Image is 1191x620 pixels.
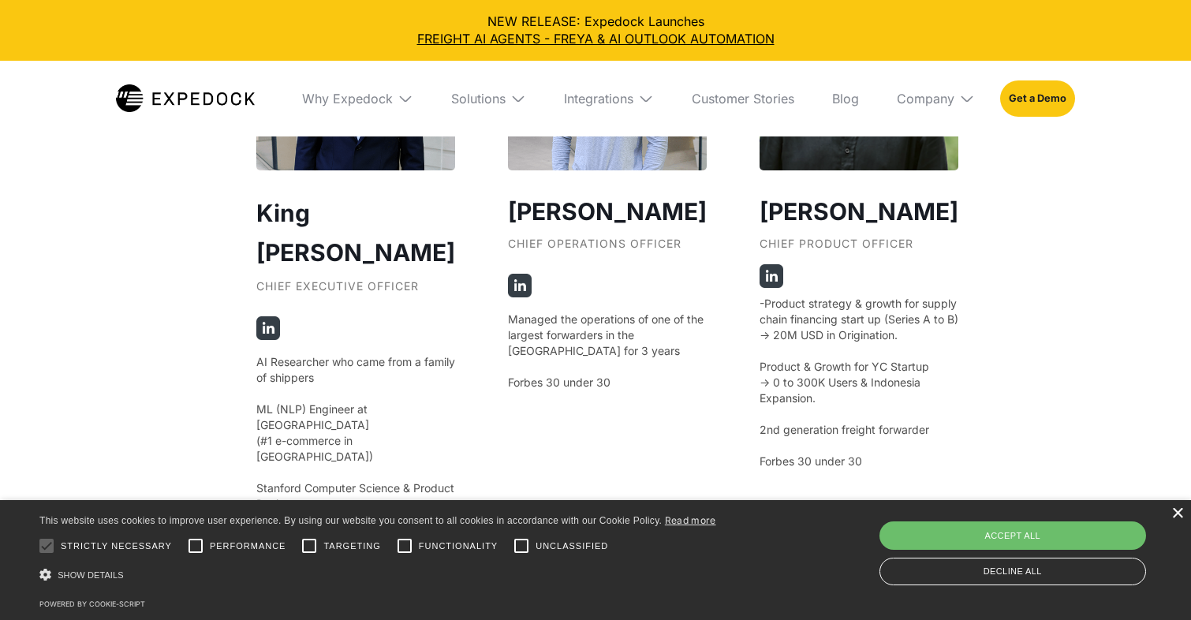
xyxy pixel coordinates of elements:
[289,61,426,136] div: Why Expedock
[13,30,1178,47] a: FREIGHT AI AGENTS - FREYA & AI OUTLOOK AUTOMATION
[39,599,145,608] a: Powered by cookie-script
[536,540,608,553] span: Unclassified
[1000,80,1075,117] a: Get a Demo
[1112,544,1191,620] iframe: Chat Widget
[897,91,954,106] div: Company
[679,61,807,136] a: Customer Stories
[820,61,872,136] a: Blog
[884,61,988,136] div: Company
[508,193,707,230] h3: [PERSON_NAME]
[551,61,666,136] div: Integrations
[39,515,662,526] span: This website uses cookies to improve user experience. By using our website you consent to all coo...
[210,540,286,553] span: Performance
[323,540,380,553] span: Targeting
[58,570,124,580] span: Show details
[256,280,455,307] div: Chief Executive Officer
[760,296,958,469] p: -Product strategy & growth for supply chain financing start up (Series A to B) -> 20M USD in Orig...
[61,540,172,553] span: Strictly necessary
[760,193,958,230] h3: [PERSON_NAME]
[451,91,506,106] div: Solutions
[302,91,393,106] div: Why Expedock
[256,354,455,543] p: AI Researcher who came from a family of shippers ‍ ML (NLP) Engineer at [GEOGRAPHIC_DATA] (#1 e-c...
[13,13,1178,48] div: NEW RELEASE: Expedock Launches
[879,521,1147,550] div: Accept all
[879,558,1147,585] div: Decline all
[39,564,716,586] div: Show details
[419,540,498,553] span: Functionality
[256,193,455,272] h2: King [PERSON_NAME]
[508,237,707,264] div: Chief Operations Officer
[508,312,707,390] p: Managed the operations of one of the largest forwarders in the [GEOGRAPHIC_DATA] for 3 years Forb...
[665,514,716,526] a: Read more
[1171,508,1183,520] div: Close
[564,91,633,106] div: Integrations
[760,237,958,264] div: Chief Product Officer
[439,61,539,136] div: Solutions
